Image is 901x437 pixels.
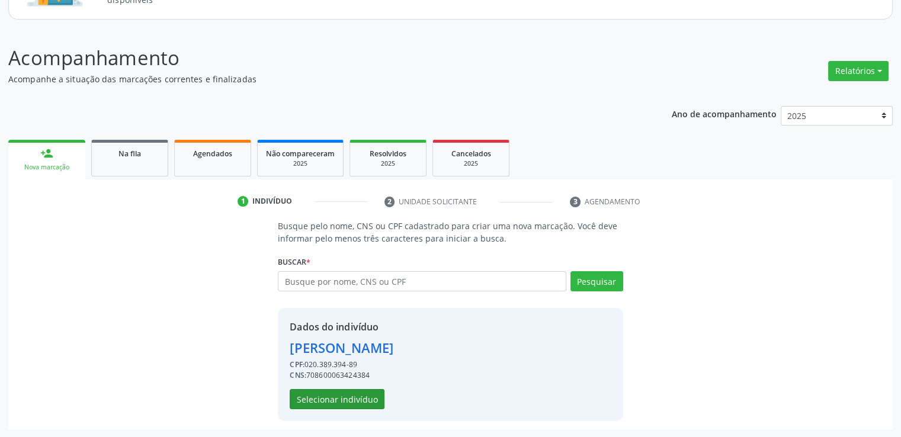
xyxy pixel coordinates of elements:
span: CNS: [290,370,306,380]
div: 2025 [358,159,418,168]
div: Nova marcação [17,163,77,172]
div: [PERSON_NAME] [290,338,393,358]
span: CPF: [290,359,304,369]
div: 1 [238,196,248,207]
span: Na fila [118,149,141,159]
p: Acompanhamento [8,43,627,73]
span: Resolvidos [370,149,406,159]
div: Dados do indivíduo [290,320,393,334]
input: Busque por nome, CNS ou CPF [278,271,566,291]
span: Cancelados [451,149,491,159]
div: 708600063424384 [290,370,393,381]
button: Pesquisar [570,271,623,291]
p: Busque pelo nome, CNS ou CPF cadastrado para criar uma nova marcação. Você deve informar pelo men... [278,220,623,245]
label: Buscar [278,253,310,271]
span: Agendados [193,149,232,159]
div: 020.389.394-89 [290,359,393,370]
button: Relatórios [828,61,889,81]
p: Acompanhe a situação das marcações correntes e finalizadas [8,73,627,85]
span: Não compareceram [266,149,335,159]
div: 2025 [266,159,335,168]
button: Selecionar indivíduo [290,389,384,409]
p: Ano de acompanhamento [672,106,777,121]
div: 2025 [441,159,501,168]
div: person_add [40,147,53,160]
div: Indivíduo [252,196,292,207]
